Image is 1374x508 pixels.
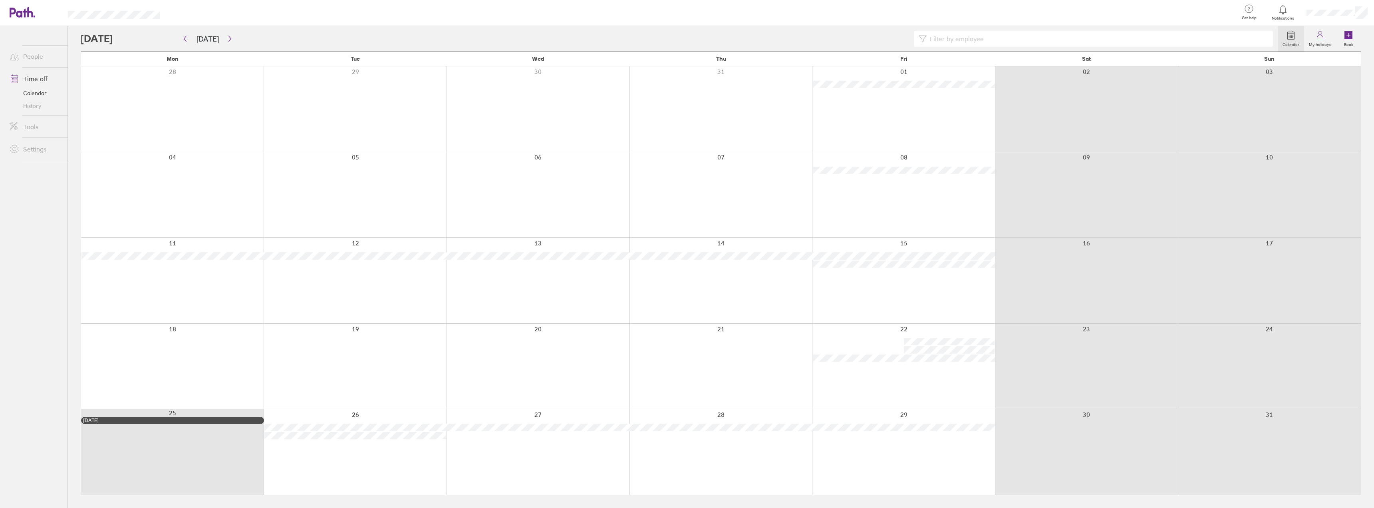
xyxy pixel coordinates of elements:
[3,48,68,64] a: People
[83,418,262,423] div: [DATE]
[1270,4,1296,21] a: Notifications
[716,56,726,62] span: Thu
[900,56,907,62] span: Fri
[3,71,68,87] a: Time off
[1236,16,1262,20] span: Get help
[1304,40,1336,47] label: My holidays
[1082,56,1091,62] span: Sat
[1336,26,1361,52] a: Book
[1278,40,1304,47] label: Calendar
[1304,26,1336,52] a: My holidays
[1264,56,1275,62] span: Sun
[1339,40,1358,47] label: Book
[3,141,68,157] a: Settings
[190,32,225,46] button: [DATE]
[532,56,544,62] span: Wed
[3,87,68,100] a: Calendar
[1278,26,1304,52] a: Calendar
[351,56,360,62] span: Tue
[3,100,68,112] a: History
[927,31,1268,46] input: Filter by employee
[167,56,179,62] span: Mon
[3,119,68,135] a: Tools
[1270,16,1296,21] span: Notifications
